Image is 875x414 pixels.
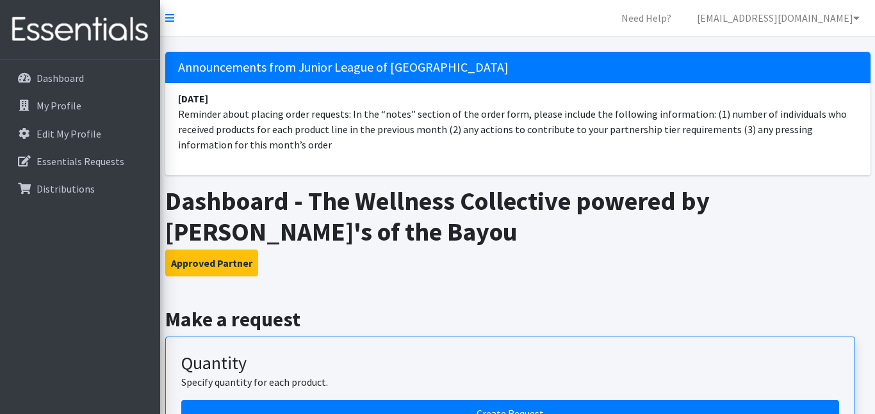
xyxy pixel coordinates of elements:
a: Essentials Requests [5,148,155,174]
h3: Quantity [181,353,839,374]
a: Need Help? [611,5,682,31]
h1: Dashboard - The Wellness Collective powered by [PERSON_NAME]'s of the Bayou [165,186,871,247]
p: Specify quantity for each product. [181,374,839,390]
h5: Announcements from Junior League of [GEOGRAPHIC_DATA] [165,52,871,83]
a: Edit My Profile [5,121,155,147]
a: My Profile [5,93,155,118]
a: Distributions [5,176,155,202]
button: Approved Partner [165,250,258,276]
p: Dashboard [37,72,84,84]
img: HumanEssentials [5,8,155,51]
strong: [DATE] [178,92,208,105]
li: Reminder about placing order requests: In the “notes” section of the order form, please include t... [165,83,871,160]
a: [EMAIL_ADDRESS][DOMAIN_NAME] [687,5,870,31]
a: Dashboard [5,65,155,91]
p: Essentials Requests [37,155,124,168]
p: My Profile [37,99,81,112]
p: Edit My Profile [37,127,101,140]
p: Distributions [37,182,95,195]
h2: Make a request [165,307,871,331]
